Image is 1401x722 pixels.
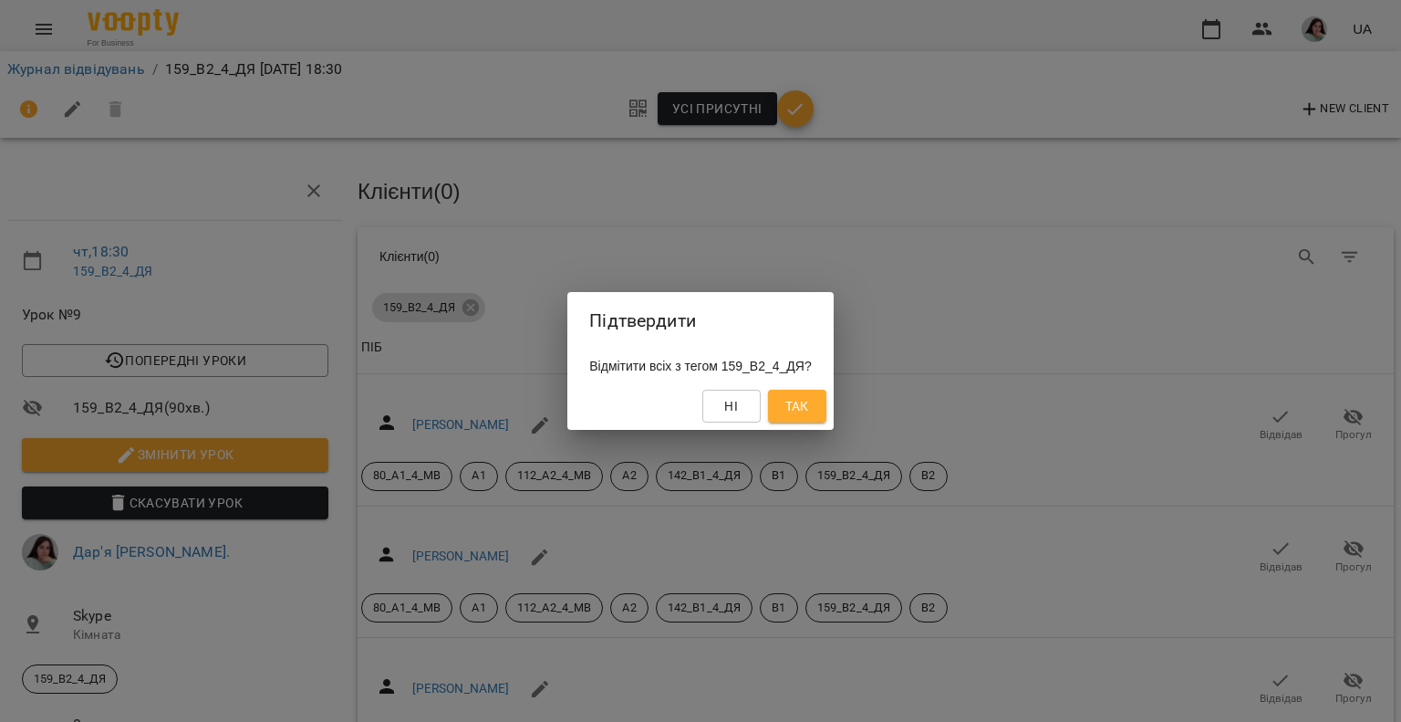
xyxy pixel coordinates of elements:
h2: Підтвердити [589,307,811,335]
button: Так [768,390,826,423]
span: Так [785,395,809,417]
span: Ні [724,395,738,417]
div: Відмітити всіх з тегом 159_В2_4_ДЯ? [567,350,833,382]
button: Ні [702,390,761,423]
